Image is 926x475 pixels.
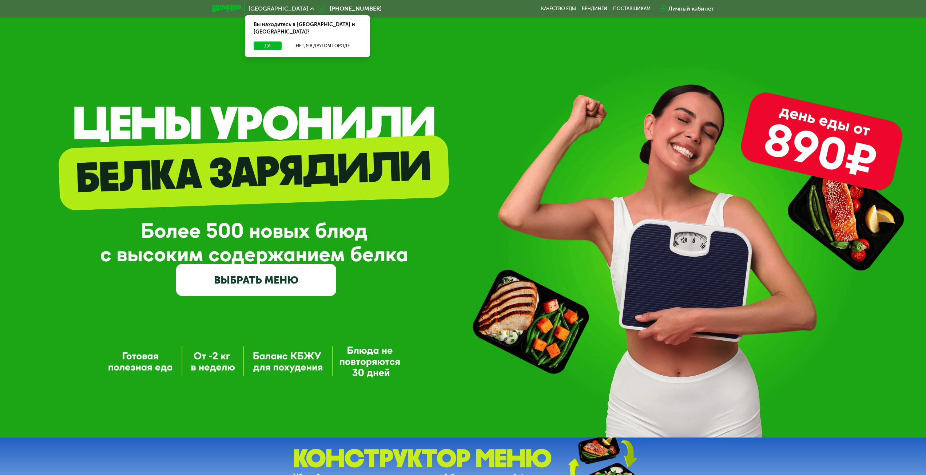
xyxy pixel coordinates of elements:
button: Да [254,41,282,50]
a: ВЫБРАТЬ МЕНЮ [176,264,336,296]
a: Вендинги [582,6,607,12]
a: [PHONE_NUMBER] [318,4,382,13]
button: Нет, я в другом городе [285,41,361,50]
div: Личный кабинет [668,4,714,13]
div: поставщикам [613,6,651,12]
a: Качество еды [541,6,576,12]
span: [GEOGRAPHIC_DATA] [249,6,308,12]
div: Вы находитесь в [GEOGRAPHIC_DATA] и [GEOGRAPHIC_DATA]? [245,15,370,41]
